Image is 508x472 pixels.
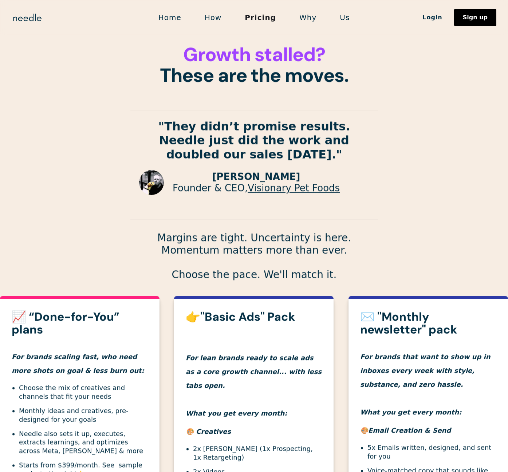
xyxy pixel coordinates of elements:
[130,44,378,86] h1: These are the moves.
[233,10,288,25] a: Pricing
[186,309,295,324] strong: 👉"Basic Ads" Pack
[360,427,368,434] em: 🎨
[193,10,233,25] a: How
[173,183,340,194] p: Founder & CEO,
[158,120,350,162] strong: "They didn’t promise results. Needle just did the work and doubled our sales [DATE]."
[173,171,340,183] p: [PERSON_NAME]
[328,10,361,25] a: Us
[19,429,148,455] li: Needle also sets it up, executes, extracts learnings, and optimizes across Meta, [PERSON_NAME] & ...
[130,232,378,281] p: Margins are tight. Uncertainty is here. Momentum matters more than ever. Choose the pace. We'll m...
[367,444,496,461] li: 5x Emails written, designed, and sent for you
[454,9,496,26] a: Sign up
[19,384,148,401] li: Choose the mix of creatives and channels that fit your needs
[147,10,193,25] a: Home
[411,11,454,24] a: Login
[183,42,325,67] span: Growth stalled?
[186,354,322,417] em: For lean brands ready to scale ads as a core growth channel... with less tabs open. What you get ...
[186,428,231,436] em: 🎨 Creatives
[19,407,148,424] li: Monthly ideas and creatives, pre-designed for your goals
[368,427,451,434] em: Email Creation & Send
[360,353,491,416] em: For brands that want to show up in inboxes every week with style, substance, and zero hassle. Wha...
[360,310,496,336] h3: ✉️ "Monthly newsletter" pack
[12,310,148,336] h3: 📈 “Done-for-You” plans
[193,445,322,462] li: 2x [PERSON_NAME] (1x Prospecting, 1x Retargeting)
[12,353,144,375] em: For brands scaling fast, who need more shots on goal & less burn out:
[248,183,340,194] a: Visionary Pet Foods
[288,10,328,25] a: Why
[463,15,488,20] div: Sign up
